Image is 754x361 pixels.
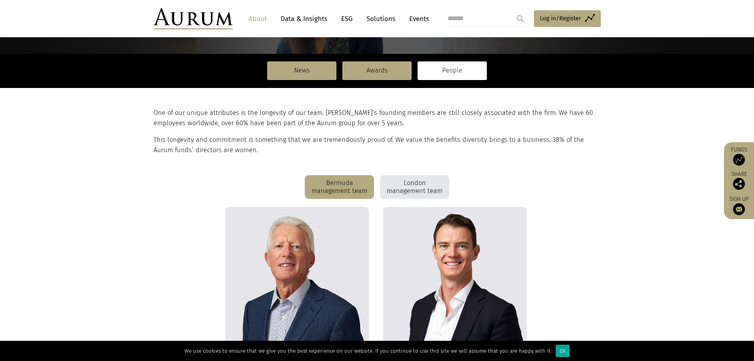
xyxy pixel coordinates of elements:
a: Sign up [728,196,750,215]
img: Aurum [154,8,233,29]
a: Awards [342,61,412,80]
div: Ok [556,345,570,357]
a: Data & Insights [277,11,331,26]
a: Funds [728,146,750,166]
a: News [267,61,336,80]
a: Log in/Register [534,10,601,27]
img: Share this post [733,178,745,190]
a: Events [405,11,429,26]
p: This longevity and commitment is something that we are tremendously proud of. We value the benefi... [154,135,599,156]
span: Log in/Register [540,13,581,23]
input: Submit [512,11,528,27]
div: Share [728,172,750,190]
a: Solutions [363,11,399,26]
a: People [418,61,487,80]
div: Bermuda management team [305,175,374,199]
a: About [245,11,271,26]
p: One of our unique attributes is the longevity of our team. [PERSON_NAME]’s founding members are s... [154,108,599,129]
img: Access Funds [733,154,745,166]
a: ESG [337,11,357,26]
div: London management team [380,175,449,199]
img: Sign up to our newsletter [733,203,745,215]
